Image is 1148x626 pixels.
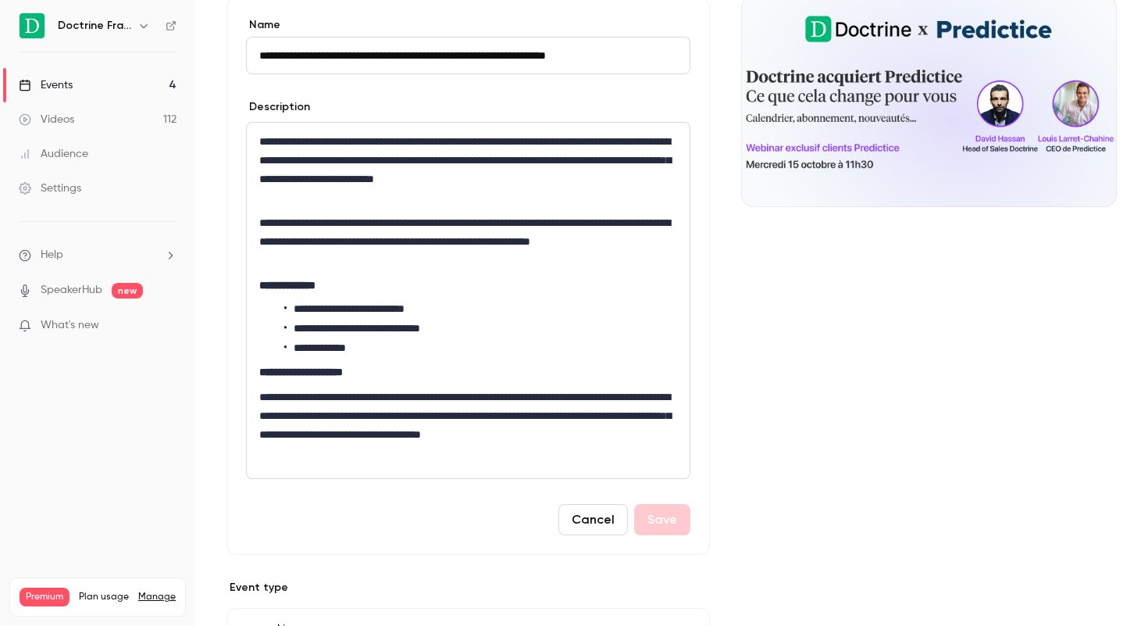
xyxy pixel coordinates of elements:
[138,591,176,603] a: Manage
[79,591,129,603] span: Plan usage
[558,504,628,535] button: Cancel
[20,13,45,38] img: Doctrine France
[41,282,102,299] a: SpeakerHub
[41,317,99,334] span: What's new
[112,283,143,299] span: new
[246,99,310,115] label: Description
[19,247,176,263] li: help-dropdown-opener
[19,112,74,127] div: Videos
[58,18,131,34] h6: Doctrine France
[20,588,70,606] span: Premium
[246,122,690,479] section: description
[19,77,73,93] div: Events
[247,123,690,478] div: editor
[226,580,710,596] p: Event type
[19,146,88,162] div: Audience
[158,319,176,333] iframe: Noticeable Trigger
[246,17,690,33] label: Name
[41,247,63,263] span: Help
[19,181,81,196] div: Settings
